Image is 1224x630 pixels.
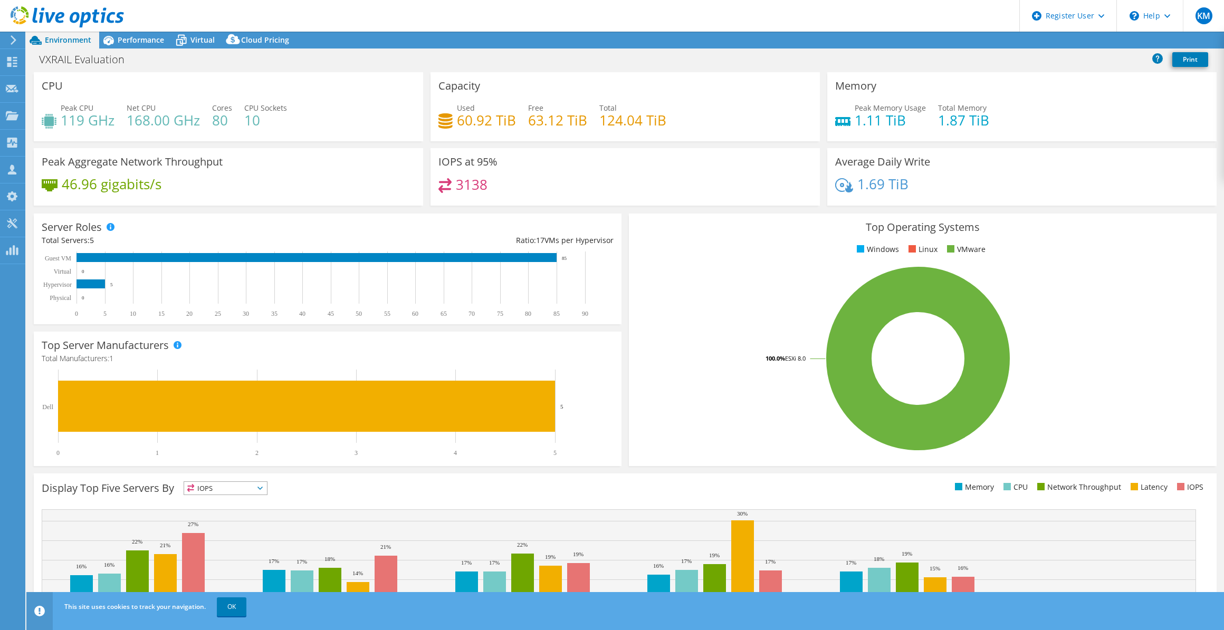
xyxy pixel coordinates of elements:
text: 17% [765,558,776,565]
span: KM [1196,7,1212,24]
span: Environment [45,35,91,45]
text: 65 [441,310,447,317]
text: 5 [103,310,107,317]
text: 27% [188,521,198,527]
div: Ratio: VMs per Hypervisor [328,235,614,246]
h4: 119 GHz [61,114,114,126]
text: 19% [902,550,912,557]
text: 5 [560,403,563,410]
h3: Peak Aggregate Network Throughput [42,156,223,168]
div: Total Servers: [42,235,328,246]
text: 17% [846,559,856,566]
text: 17% [269,558,279,564]
h3: Server Roles [42,221,102,233]
text: 18% [324,556,335,562]
text: 0 [82,295,84,301]
h3: IOPS at 95% [438,156,498,168]
li: Latency [1128,481,1168,493]
text: 0 [82,269,84,274]
h4: 63.12 TiB [528,114,587,126]
span: Free [528,103,543,113]
text: 21% [160,542,170,548]
text: 17% [297,558,307,565]
text: 90 [582,310,588,317]
span: Virtual [190,35,215,45]
text: 21% [380,544,391,550]
span: Peak Memory Usage [855,103,926,113]
h4: 46.96 gigabits/s [62,178,161,190]
h3: Capacity [438,80,480,92]
text: 60 [412,310,418,317]
text: 19% [545,554,556,560]
text: 35 [271,310,278,317]
text: 10 [130,310,136,317]
text: 0 [56,449,60,457]
h3: CPU [42,80,63,92]
text: 5 [110,282,113,287]
h3: Memory [835,80,876,92]
span: This site uses cookies to track your navigation. [64,602,206,611]
text: 17% [461,559,472,566]
text: 75 [497,310,503,317]
text: 30% [737,510,748,517]
li: Linux [906,244,938,255]
span: Peak CPU [61,103,93,113]
span: CPU Sockets [244,103,287,113]
text: 16% [958,565,968,571]
text: Virtual [54,268,72,275]
text: 80 [525,310,531,317]
span: 5 [90,235,94,245]
text: 45 [328,310,334,317]
li: Network Throughput [1035,481,1121,493]
text: 25 [215,310,221,317]
text: 16% [76,563,87,569]
li: Memory [952,481,994,493]
text: Physical [50,294,71,302]
a: OK [217,597,246,616]
span: Cloud Pricing [241,35,289,45]
text: 15 [158,310,165,317]
span: Total Memory [938,103,987,113]
text: 50 [356,310,362,317]
text: 15% [930,565,940,571]
tspan: ESXi 8.0 [785,354,806,362]
span: Performance [118,35,164,45]
text: 16% [653,563,664,569]
span: IOPS [184,482,267,495]
li: Windows [854,244,899,255]
h4: 10 [244,114,287,126]
span: Cores [212,103,232,113]
h4: 1.69 TiB [857,178,909,190]
h4: 168.00 GHz [127,114,200,126]
h4: 80 [212,114,232,126]
text: 70 [468,310,475,317]
text: 85 [553,310,560,317]
h3: Top Operating Systems [637,221,1209,233]
text: 30 [243,310,249,317]
text: 22% [517,541,528,548]
text: 16% [104,561,114,568]
text: 20 [186,310,193,317]
h3: Average Daily Write [835,156,930,168]
li: CPU [1001,481,1028,493]
h4: 60.92 TiB [457,114,516,126]
text: Dell [42,403,53,411]
text: 4 [454,449,457,457]
text: 17% [681,558,692,564]
text: 19% [709,552,720,558]
span: Net CPU [127,103,156,113]
h4: Total Manufacturers: [42,353,614,364]
h4: 3138 [456,179,487,190]
text: 19% [573,551,584,557]
text: 3 [355,449,358,457]
tspan: 100.0% [766,354,785,362]
span: Used [457,103,475,113]
text: 14% [352,570,363,576]
h4: 1.87 TiB [938,114,989,126]
text: 17% [489,559,500,566]
text: 40 [299,310,305,317]
text: 22% [132,538,142,545]
text: 5 [553,449,557,457]
h1: VXRAIL Evaluation [34,54,141,65]
text: 2 [255,449,259,457]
